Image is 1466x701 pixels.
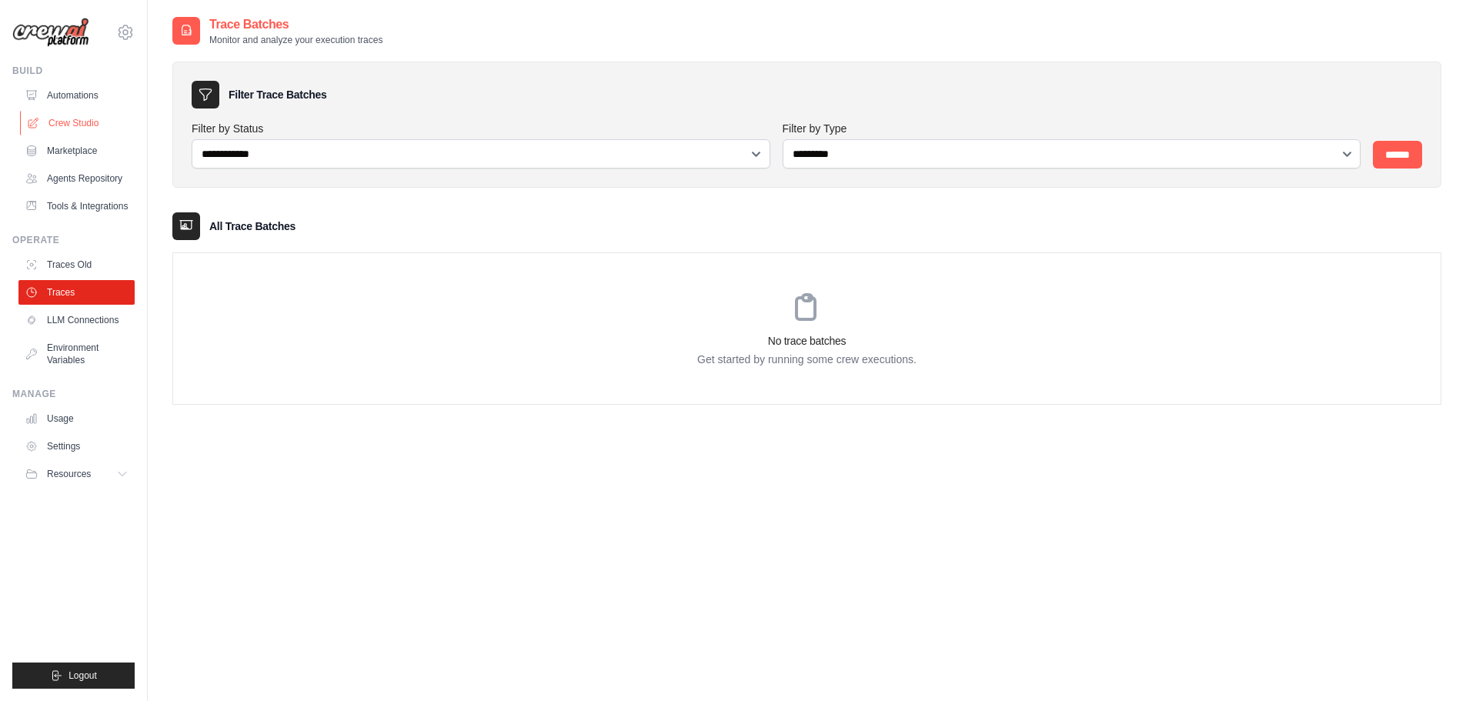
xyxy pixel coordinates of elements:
[173,352,1441,367] p: Get started by running some crew executions.
[173,333,1441,349] h3: No trace batches
[12,18,89,48] img: Logo
[68,669,97,682] span: Logout
[18,462,135,486] button: Resources
[209,15,382,34] h2: Trace Batches
[192,121,770,136] label: Filter by Status
[783,121,1361,136] label: Filter by Type
[12,234,135,246] div: Operate
[18,139,135,163] a: Marketplace
[18,194,135,219] a: Tools & Integrations
[18,280,135,305] a: Traces
[47,468,91,480] span: Resources
[12,65,135,77] div: Build
[209,219,296,234] h3: All Trace Batches
[18,434,135,459] a: Settings
[209,34,382,46] p: Monitor and analyze your execution traces
[18,83,135,108] a: Automations
[229,87,326,102] h3: Filter Trace Batches
[12,663,135,689] button: Logout
[18,252,135,277] a: Traces Old
[12,388,135,400] div: Manage
[18,406,135,431] a: Usage
[18,166,135,191] a: Agents Repository
[20,111,136,135] a: Crew Studio
[18,308,135,332] a: LLM Connections
[18,335,135,372] a: Environment Variables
